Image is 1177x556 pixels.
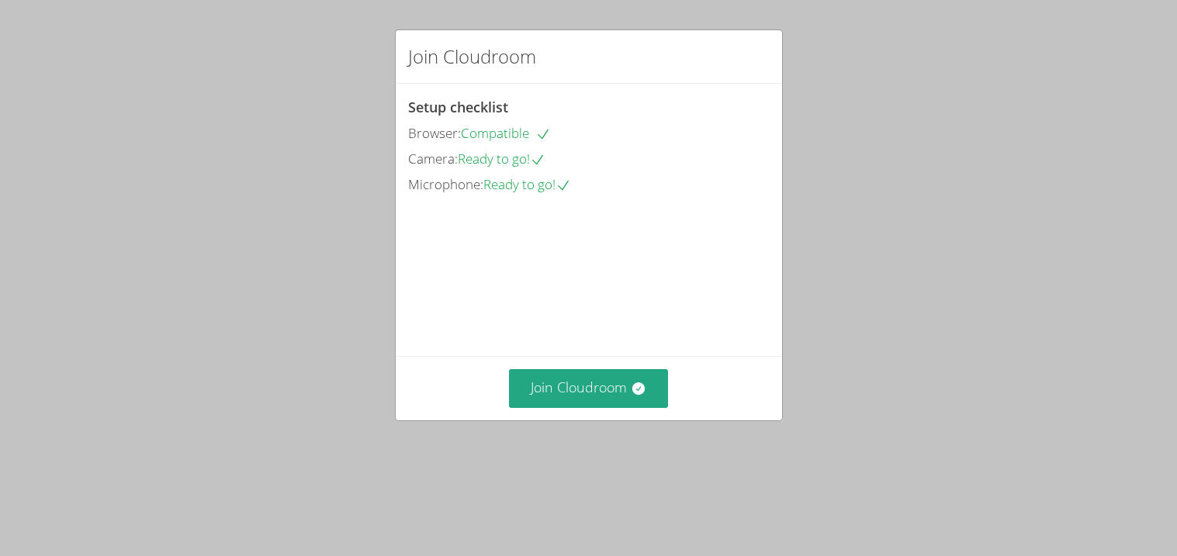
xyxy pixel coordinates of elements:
button: Join Cloudroom [509,369,668,407]
span: Setup checklist [408,98,508,116]
h2: Join Cloudroom [408,43,536,71]
span: Ready to go! [483,175,571,193]
span: Browser: [408,124,461,142]
span: Microphone: [408,175,483,193]
span: Compatible [461,124,551,142]
span: Camera: [408,150,458,167]
span: Ready to go! [458,150,545,167]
